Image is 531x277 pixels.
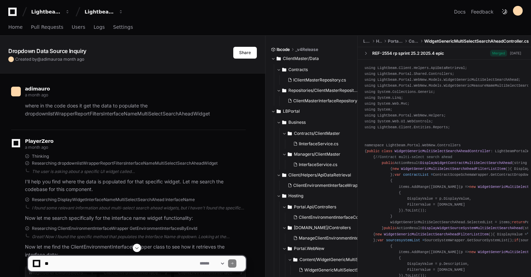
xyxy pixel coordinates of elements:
span: LBPortal [363,38,371,44]
a: Pull Requests [31,19,63,35]
span: class [382,149,392,153]
span: ClientMasterInterfaceRepository.cs [293,98,363,104]
span: Logs [94,25,105,29]
app-text-character-animate: Dropdown Data Source Inquiry [8,47,86,54]
p: where in the code does it get the data to populate the dropdownlistWrapperReportFiltersInterfaceN... [25,102,246,118]
span: LBPortal [283,109,300,114]
span: WidgetGenericMultiSelectSearchAheadController [394,149,490,153]
button: Feedback [471,8,494,15]
span: public [367,149,380,153]
div: Lightbeam Health Solutions [85,8,114,15]
span: Researching DisplayWidgetInterfaceNameMultiSelectSearchAhead InterfaceName [32,197,195,202]
button: Portal.Api/Controllers [282,201,364,213]
span: Settings [113,25,133,29]
span: sourcesystemList [386,238,420,242]
button: Lightbeam Health Solutions [82,6,126,18]
span: new [392,167,399,171]
svg: Directory [282,86,286,95]
span: Pull Requests [31,25,63,29]
svg: Directory [288,129,292,138]
span: _v4Release [295,47,318,52]
a: Logs [94,19,105,35]
span: WidgetGenericMultiSelectSearchAheadFilterListItem [401,167,506,171]
span: ManageClientEnvironmentInterfacesController.cs [299,235,396,241]
button: LBPortal [271,106,352,117]
span: Hosting [288,193,303,199]
button: Repositories/ClientMasterRepository [277,85,358,96]
span: adimauro [41,57,60,62]
span: [DOMAIN_NAME]/Controllers [294,225,351,231]
span: a month ago [60,57,84,62]
span: if [514,238,518,242]
span: //Contract multi-select search ahead [375,155,452,159]
span: new [469,185,476,189]
svg: Directory [282,171,286,179]
span: Repositories/ClientMasterRepository [288,88,358,93]
button: Contracts [277,64,358,75]
svg: Directory [288,203,292,211]
span: InterfaceService.cs [299,162,337,167]
span: IClientMasterRepository.cs [293,77,346,83]
span: Researching ClientEnvironmentInterfaceWrapper GetEnvironmentInterfacesByEnvId [32,226,197,231]
button: IInterfaceService.cs [290,139,354,149]
span: = [431,173,433,177]
button: Managers/ClientMaster [282,149,358,160]
span: Merged [490,50,507,57]
div: Lightbeam Health [31,8,61,15]
button: InterfaceService.cs [290,160,354,170]
svg: Directory [288,150,292,158]
span: ClientMaster/Data [283,56,319,61]
button: Business [277,117,358,128]
span: DisplayWidgetContractMultiSelectSearchAhead [420,161,512,165]
svg: Directory [277,54,281,63]
span: public [384,226,397,230]
span: Hosting [376,38,383,44]
button: Hosting [277,190,358,201]
svg: Directory [282,66,286,74]
button: Contracts/ClientMaster [282,128,358,139]
span: Contracts/ClientMaster [294,131,340,136]
svg: Directory [288,224,292,232]
span: Created by [15,57,84,62]
span: Researching dropdownlistWrapperReportFiltersInterfaceNameMultiSelectSearchAheadWidget [32,161,218,166]
div: Great! Now I found the specific method that populates the Interface Name dropdown. Looking at the... [32,234,246,240]
span: Controllers [409,38,419,44]
button: ClientEnvironmentInterfaceController.cs [290,213,365,222]
span: @ [37,57,41,62]
svg: Directory [282,192,286,200]
p: I'll help you find where the data is populated for that specific widget. Let me search the codeba... [25,178,246,194]
span: Users [72,25,85,29]
span: WidgetGenericMultiSelectSearchAheadController.cs [424,38,529,44]
span: PlayerZero [25,139,53,143]
span: a month ago [25,92,48,97]
svg: Directory [282,118,286,127]
span: ClientEnvironmentInterfaceController.cs [299,215,378,220]
a: Settings [113,19,133,35]
span: lbcode [277,47,290,52]
span: a month ago [25,145,48,150]
span: Home [8,25,23,29]
div: The user is asking about a specific UI widget called "dropdownlistWrapperReportFiltersInterfaceNa... [32,169,246,174]
div: [DATE] [510,51,521,56]
span: Client/Helpers/ApiDataRetrieval [288,172,351,178]
button: ClientMaster/Data [271,53,352,64]
button: Lightbeam Health [28,6,73,18]
button: ManageClientEnvironmentInterfacesController.cs [290,233,365,243]
span: Portal.WebNew [388,38,403,44]
span: = [422,238,424,242]
span: IInterfaceService.cs [299,141,338,147]
button: ClientMasterInterfaceRepository.cs [285,96,359,106]
span: ClientEnvironmentInterfaceWrapper.cs [293,183,369,188]
button: ClientEnvironmentInterfaceWrapper.cs [285,181,359,190]
p: Now let me find the ClientEnvironmentInterfaceWrapper class to see how it retrieves the interface... [25,243,246,259]
span: return [512,220,525,224]
span: Contracts [288,67,308,72]
span: DisplayWidgetSourceSystemMultiSelectSearchAhead [422,226,523,230]
span: Thinking [32,154,49,159]
a: Home [8,19,23,35]
p: Now let me search specifically for the interface name widget functionality: [25,214,246,222]
a: Docs [454,8,465,15]
span: Managers/ClientMaster [294,152,340,157]
span: adimauro [25,86,50,92]
span: var [377,238,384,242]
